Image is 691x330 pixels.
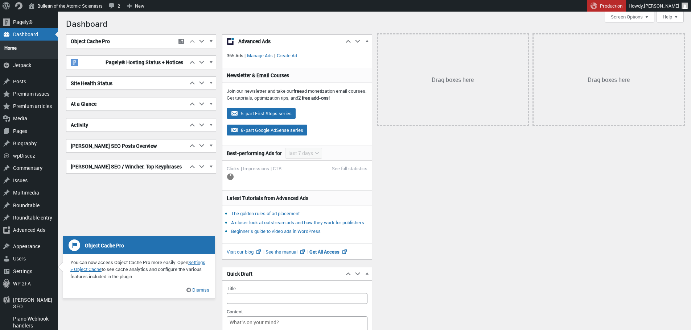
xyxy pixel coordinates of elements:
a: Settings > Object Cache [70,259,205,273]
a: Create Ad [275,52,299,59]
a: A closer look at outstream ads and how they work for publishers [231,219,364,226]
a: Get All Access [309,248,348,255]
span: [PERSON_NAME] [644,3,679,9]
h2: Activity [66,118,188,131]
img: loading [227,173,234,180]
h1: Dashboard [66,15,684,31]
h3: Newsletter & Email Courses [227,72,367,79]
a: The golden rules of ad placement [231,210,300,217]
button: 8-part Google AdSense series [227,125,307,135]
h2: Object Cache Pro [66,35,174,48]
h2: Pagely® Hosting Status + Notices [66,56,188,69]
a: Beginner’s guide to video ads in WordPress [231,228,321,234]
label: Content [227,308,243,315]
p: Join our newsletter and take our ad monetization email courses. Get tutorials, optimization tips,... [227,88,367,102]
img: pagely-w-on-b20x20.png [71,59,78,66]
h2: At a Glance [66,97,188,110]
p: 365 Ads | | [227,52,367,59]
h2: Site Health Status [66,77,188,90]
a: Manage Ads [246,52,274,59]
button: 5-part First Steps series [227,108,296,119]
h3: Object Cache Pro [63,236,215,254]
label: Title [227,285,236,292]
span: Quick Draft [227,270,252,277]
a: See the manual [266,248,309,255]
button: Screen Options [605,12,654,22]
h3: Latest Tutorials from Advanced Ads [227,195,367,202]
button: Help [657,12,684,22]
h2: [PERSON_NAME] SEO / Wincher: Top Keyphrases [66,160,188,173]
a: Visit our blog [227,248,266,255]
span: Advanced Ads [238,38,339,45]
h2: [PERSON_NAME] SEO Posts Overview [66,139,188,153]
strong: 2 free add-ons [298,95,329,101]
strong: free [293,88,302,94]
p: You can now access Object Cache Pro more easily. Open to see cache analytics and configure the va... [63,259,215,280]
a: Dismiss [191,287,209,293]
h3: Best-performing Ads for [227,150,282,157]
